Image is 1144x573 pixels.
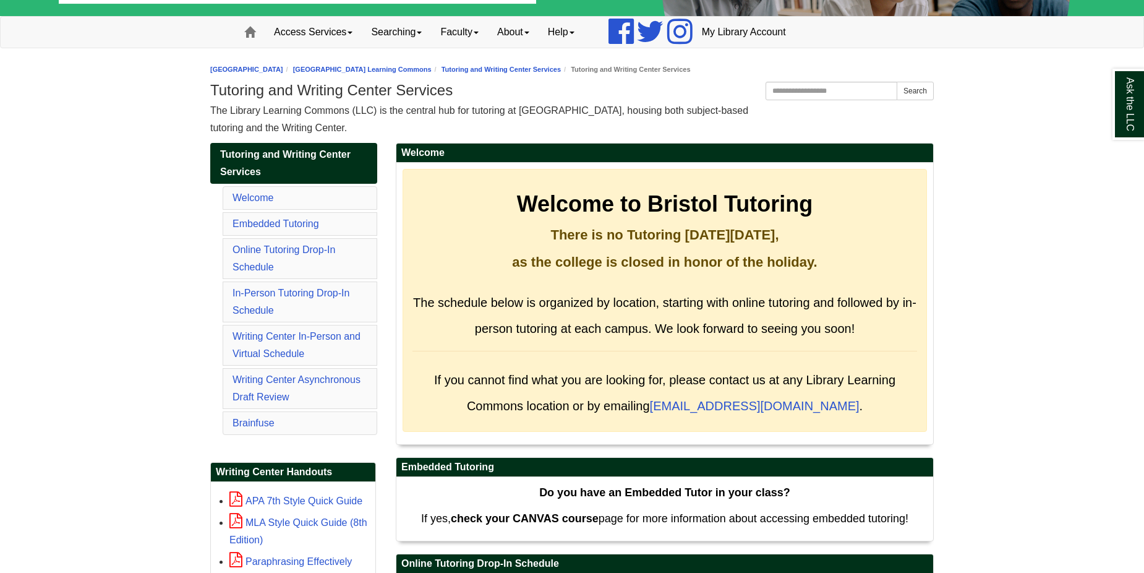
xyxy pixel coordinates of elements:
a: My Library Account [693,17,795,48]
a: Welcome [233,192,273,203]
a: Tutoring and Writing Center Services [210,143,377,184]
span: If yes, page for more information about accessing embedded tutoring! [421,512,908,525]
a: Faculty [431,17,488,48]
strong: Welcome to Bristol Tutoring [517,191,813,217]
a: MLA Style Quick Guide (8th Edition) [229,517,367,545]
strong: Do you have an Embedded Tutor in your class? [539,486,790,499]
a: [EMAIL_ADDRESS][DOMAIN_NAME] [650,399,860,413]
h1: Tutoring and Writing Center Services [210,82,934,99]
h2: Embedded Tutoring [396,458,933,477]
a: APA 7th Style Quick Guide [229,496,362,506]
li: Tutoring and Writing Center Services [561,64,690,75]
a: Brainfuse [233,418,275,428]
h2: Welcome [396,144,933,163]
a: Help [539,17,584,48]
strong: as the college is closed in honor of the holiday. [512,254,817,270]
a: Online Tutoring Drop-In Schedule [233,244,335,272]
span: Tutoring and Writing Center Services [220,149,351,177]
a: [GEOGRAPHIC_DATA] [210,66,283,73]
span: The schedule below is organized by location, starting with online tutoring and followed by in-per... [413,296,916,335]
a: Searching [362,17,431,48]
span: If you cannot find what you are looking for, please contact us at any Library Learning Commons lo... [434,373,895,413]
a: Writing Center Asynchronous Draft Review [233,374,361,402]
a: About [488,17,539,48]
nav: breadcrumb [210,64,934,75]
span: The Library Learning Commons (LLC) is the central hub for tutoring at [GEOGRAPHIC_DATA], housing ... [210,105,748,133]
a: Embedded Tutoring [233,218,319,229]
button: Search [897,82,934,100]
a: Access Services [265,17,362,48]
a: In-Person Tutoring Drop-In Schedule [233,288,349,316]
h2: Writing Center Handouts [211,463,375,482]
a: Writing Center In-Person and Virtual Schedule [233,331,361,359]
a: [GEOGRAPHIC_DATA] Learning Commons [293,66,432,73]
strong: check your CANVAS course [451,512,599,525]
strong: There is no Tutoring [DATE][DATE], [550,227,779,243]
a: Tutoring and Writing Center Services [442,66,561,73]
